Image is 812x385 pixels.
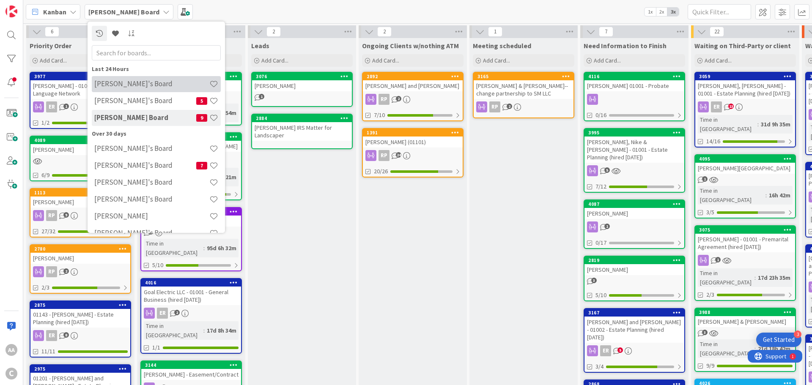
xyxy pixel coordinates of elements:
[5,344,17,356] div: AA
[30,188,131,238] a: 1113[PERSON_NAME]RP27/32
[695,73,795,99] div: 3059[PERSON_NAME], [PERSON_NAME] - 01001 - Estate Planning (hired [DATE])
[763,336,795,344] div: Get Started
[367,130,463,136] div: 1391
[372,57,399,64] span: Add Card...
[474,101,573,112] div: RP
[40,57,67,64] span: Add Card...
[34,190,130,196] div: 1113
[363,129,463,147] div: 1391[PERSON_NAME] (01101)
[667,8,679,16] span: 3x
[584,129,684,163] div: 3995[PERSON_NAME], Nike & [PERSON_NAME] - 01001 - Estate Planning (hired [DATE])
[584,137,684,163] div: [PERSON_NAME], Nike & [PERSON_NAME] - 01001 - Estate Planning (hired [DATE])
[141,287,241,305] div: Goal Electric LLC - 01001 - General Business (hired [DATE])
[396,152,401,158] span: 24
[41,283,49,292] span: 2/3
[88,8,159,16] b: [PERSON_NAME] Board
[600,345,611,356] div: ER
[588,74,684,79] div: 4116
[34,246,130,252] div: 2780
[46,210,57,221] div: RP
[473,41,531,50] span: Meeting scheduled
[30,309,130,328] div: 01143 - [PERSON_NAME] - Estate Planning (hired [DATE])
[591,278,597,283] span: 3
[595,291,606,300] span: 5/10
[92,129,221,138] div: Over 30 days
[92,45,221,60] input: Search for boards...
[710,27,724,37] span: 22
[379,94,390,105] div: RP
[699,156,795,162] div: 4095
[205,326,239,335] div: 17d 8h 34m
[196,97,207,105] span: 5
[698,186,765,205] div: Time in [GEOGRAPHIC_DATA]
[63,332,69,338] span: 8
[92,65,221,74] div: Last 24 Hours
[41,227,55,236] span: 27/32
[5,5,17,17] img: Visit kanbanzone.com
[30,101,130,112] div: ER
[45,27,59,37] span: 6
[196,162,207,169] span: 7
[728,104,734,109] span: 13
[141,308,241,319] div: ER
[94,229,209,237] h4: [PERSON_NAME]'s Board
[30,136,131,181] a: 4089[PERSON_NAME]6/9
[145,280,241,286] div: 4016
[698,115,757,134] div: Time in [GEOGRAPHIC_DATA]
[46,266,57,277] div: RP
[584,41,667,50] span: Need Information to Finish
[584,73,684,80] div: 4116
[30,365,130,373] div: 2975
[695,309,795,327] div: 3988[PERSON_NAME] & [PERSON_NAME]
[266,27,281,37] span: 2
[584,345,684,356] div: ER
[5,368,17,380] div: C
[474,80,573,99] div: [PERSON_NAME] & [PERSON_NAME]--change partnership to SM LLC
[43,7,66,17] span: Kanban
[363,94,463,105] div: RP
[584,80,684,91] div: [PERSON_NAME] 01001 - Probate
[584,309,684,317] div: 3167
[754,273,756,282] span: :
[367,74,463,79] div: 2892
[203,243,205,253] span: :
[362,72,464,121] a: 2892[PERSON_NAME] and [PERSON_NAME]RP7/10
[145,362,241,368] div: 3144
[656,8,667,16] span: 2x
[174,310,180,315] span: 2
[252,115,352,141] div: 2884[PERSON_NAME] IRS Matter for Landscaper
[584,257,684,275] div: 2819[PERSON_NAME]
[144,239,203,257] div: Time in [GEOGRAPHIC_DATA]
[63,212,69,218] span: 9
[256,74,352,79] div: 3076
[30,210,130,221] div: RP
[140,278,242,354] a: 4016Goal Electric LLC - 01001 - General Business (hired [DATE])ERTime in [GEOGRAPHIC_DATA]:17d 8h...
[584,208,684,219] div: [PERSON_NAME]
[34,302,130,308] div: 2875
[94,195,209,203] h4: [PERSON_NAME]'s Board
[34,137,130,143] div: 4089
[488,27,502,37] span: 1
[34,366,130,372] div: 2975
[261,57,288,64] span: Add Card...
[695,309,795,316] div: 3988
[584,308,685,373] a: 3167[PERSON_NAME] and [PERSON_NAME] - 01002 - Estate Planning (hired [DATE])ER3/4
[363,80,463,91] div: [PERSON_NAME] and [PERSON_NAME]
[363,129,463,137] div: 1391
[588,257,684,263] div: 2819
[699,227,795,233] div: 3075
[30,330,130,341] div: ER
[30,245,130,264] div: 2780[PERSON_NAME]
[594,57,621,64] span: Add Card...
[694,308,796,372] a: 3988[PERSON_NAME] & [PERSON_NAME]Time in [GEOGRAPHIC_DATA]:21d 18h 42m9/9
[30,301,130,328] div: 287501143 - [PERSON_NAME] - Estate Planning (hired [DATE])
[30,197,130,208] div: [PERSON_NAME]
[396,96,401,101] span: 2
[30,72,131,129] a: 3977[PERSON_NAME] - 01003 - Sale of Sign Language NetworkER1/2
[63,104,69,109] span: 1
[41,118,49,127] span: 1/2
[157,308,168,319] div: ER
[706,361,714,370] span: 9/9
[141,279,241,287] div: 4016
[695,101,795,112] div: ER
